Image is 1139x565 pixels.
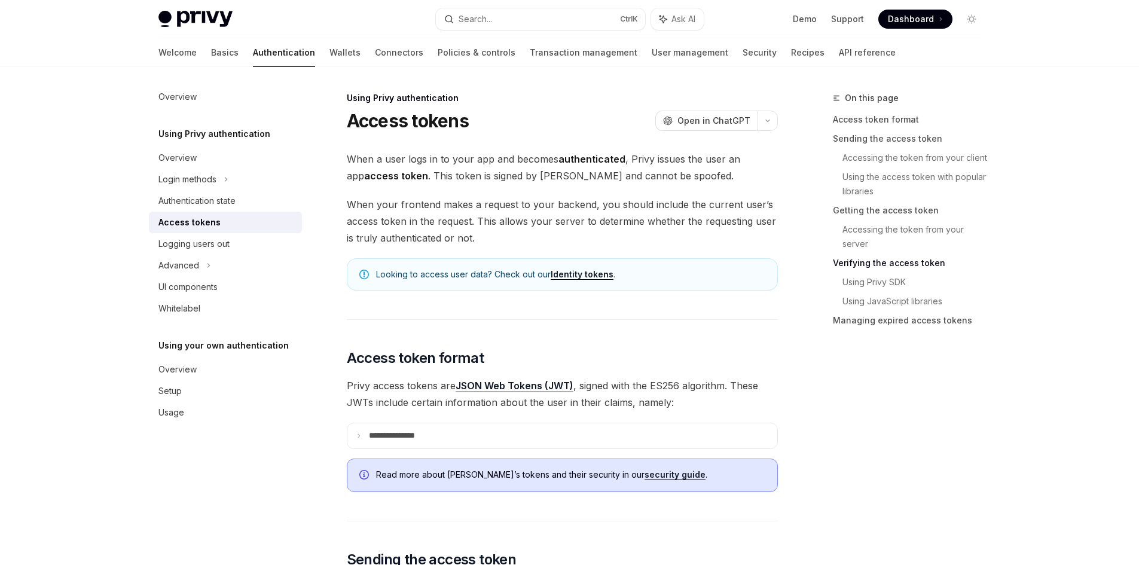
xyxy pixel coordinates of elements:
a: Identity tokens [551,269,613,280]
a: Getting the access token [833,201,991,220]
strong: authenticated [558,153,625,165]
div: Overview [158,362,197,377]
a: Recipes [791,38,825,67]
button: Search...CtrlK [436,8,645,30]
a: Accessing the token from your server [842,220,991,254]
div: Usage [158,405,184,420]
button: Ask AI [651,8,704,30]
a: Overview [149,86,302,108]
button: Toggle dark mode [962,10,981,29]
span: When a user logs in to your app and becomes , Privy issues the user an app . This token is signed... [347,151,778,184]
h1: Access tokens [347,110,469,132]
span: Looking to access user data? Check out our . [376,268,765,280]
a: Setup [149,380,302,402]
a: Accessing the token from your client [842,148,991,167]
span: Dashboard [888,13,934,25]
a: Authentication state [149,190,302,212]
span: Read more about [PERSON_NAME]’s tokens and their security in our . [376,469,765,481]
div: Overview [158,90,197,104]
a: Dashboard [878,10,952,29]
h5: Using your own authentication [158,338,289,353]
span: Ctrl K [620,14,638,24]
img: light logo [158,11,233,28]
a: Welcome [158,38,197,67]
a: Wallets [329,38,361,67]
a: Managing expired access tokens [833,311,991,330]
span: Ask AI [671,13,695,25]
div: Overview [158,151,197,165]
div: Authentication state [158,194,236,208]
span: When your frontend makes a request to your backend, you should include the current user’s access ... [347,196,778,246]
span: Privy access tokens are , signed with the ES256 algorithm. These JWTs include certain information... [347,377,778,411]
a: UI components [149,276,302,298]
div: Search... [459,12,492,26]
a: Sending the access token [833,129,991,148]
div: Whitelabel [158,301,200,316]
a: Transaction management [530,38,637,67]
a: API reference [839,38,896,67]
div: Using Privy authentication [347,92,778,104]
a: Using Privy SDK [842,273,991,292]
a: Support [831,13,864,25]
div: Logging users out [158,237,230,251]
a: Access token format [833,110,991,129]
a: Access tokens [149,212,302,233]
button: Open in ChatGPT [655,111,758,131]
a: Demo [793,13,817,25]
a: Using JavaScript libraries [842,292,991,311]
a: Verifying the access token [833,254,991,273]
div: Login methods [158,172,216,187]
h5: Using Privy authentication [158,127,270,141]
div: Access tokens [158,215,221,230]
a: JSON Web Tokens (JWT) [456,380,573,392]
a: Policies & controls [438,38,515,67]
a: Authentication [253,38,315,67]
div: Advanced [158,258,199,273]
a: security guide [645,469,706,480]
a: Security [743,38,777,67]
span: Access token format [347,349,484,368]
a: Connectors [375,38,423,67]
svg: Info [359,470,371,482]
a: Overview [149,147,302,169]
span: On this page [845,91,899,105]
div: UI components [158,280,218,294]
div: Setup [158,384,182,398]
a: Basics [211,38,239,67]
a: Overview [149,359,302,380]
svg: Note [359,270,369,279]
a: Whitelabel [149,298,302,319]
a: Usage [149,402,302,423]
a: User management [652,38,728,67]
a: Using the access token with popular libraries [842,167,991,201]
a: Logging users out [149,233,302,255]
strong: access token [364,170,428,182]
span: Open in ChatGPT [677,115,750,127]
